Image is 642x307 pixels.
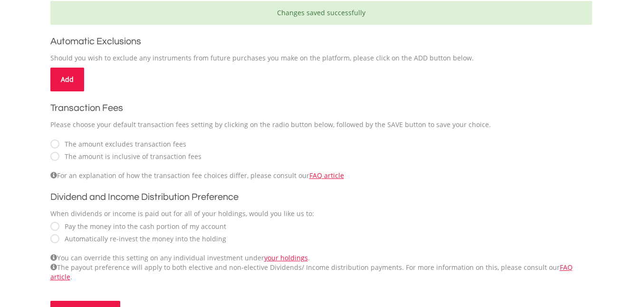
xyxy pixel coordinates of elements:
a: your holdings [264,253,308,262]
a: FAQ article [50,263,573,281]
label: The amount excludes transaction fees [60,139,186,149]
div: You can override this setting on any individual investment under . [50,253,592,282]
p: Should you wish to exclude any instruments from future purchases you make on the platform, please... [50,53,592,63]
h2: Automatic Exclusions [50,34,592,49]
label: The amount is inclusive of transaction fees [60,152,201,161]
label: Automatically re-invest the money into the holding [60,234,226,244]
label: Pay the money into the cash portion of my account [60,222,226,231]
div: Please choose your default transaction fees setting by clicking on the radio button below, follow... [50,120,592,129]
div: For an explanation of how the transaction fee choices differ, please consult our [50,171,592,180]
div: When dividends or income is paid out for all of your holdings, would you like us to: [50,209,592,218]
h2: Dividend and Income Distribution Preference [50,190,592,204]
div: The payout preference will apply to both elective and non-elective Dividends/ Income distribution... [50,263,592,282]
div: Changes saved successfully [50,1,592,25]
a: Add [50,68,84,91]
a: FAQ article [309,171,344,180]
h2: Transaction Fees [50,101,592,115]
